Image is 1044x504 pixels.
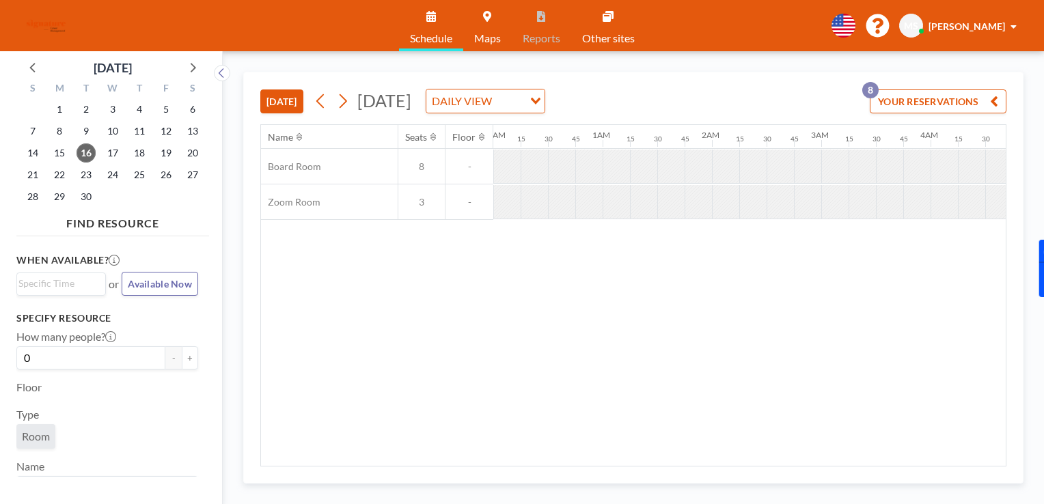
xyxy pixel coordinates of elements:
[130,100,149,119] span: Thursday, September 4, 2025
[654,135,662,143] div: 30
[183,122,202,141] span: Saturday, September 13, 2025
[23,143,42,163] span: Sunday, September 14, 2025
[982,135,990,143] div: 30
[128,278,192,290] span: Available Now
[811,130,829,140] div: 3AM
[130,165,149,184] span: Thursday, September 25, 2025
[156,143,176,163] span: Friday, September 19, 2025
[50,165,69,184] span: Monday, September 22, 2025
[22,12,70,40] img: organization-logo
[77,143,96,163] span: Tuesday, September 16, 2025
[103,100,122,119] span: Wednesday, September 3, 2025
[50,143,69,163] span: Monday, September 15, 2025
[791,135,799,143] div: 45
[900,135,908,143] div: 45
[50,100,69,119] span: Monday, September 1, 2025
[77,187,96,206] span: Tuesday, September 30, 2025
[77,100,96,119] span: Tuesday, September 2, 2025
[103,165,122,184] span: Wednesday, September 24, 2025
[165,346,182,369] button: -
[23,187,42,206] span: Sunday, September 28, 2025
[183,143,202,163] span: Saturday, September 20, 2025
[16,380,42,394] label: Floor
[398,196,445,208] span: 3
[483,130,506,140] div: 12AM
[130,143,149,163] span: Thursday, September 18, 2025
[445,160,493,173] span: -
[736,135,744,143] div: 15
[156,100,176,119] span: Friday, September 5, 2025
[16,312,198,324] h3: Specify resource
[109,277,119,291] span: or
[523,33,560,44] span: Reports
[100,81,126,98] div: W
[156,122,176,141] span: Friday, September 12, 2025
[862,82,879,98] p: 8
[268,131,293,143] div: Name
[16,460,44,473] label: Name
[261,160,321,173] span: Board Room
[763,135,771,143] div: 30
[23,122,42,141] span: Sunday, September 7, 2025
[103,143,122,163] span: Wednesday, September 17, 2025
[20,81,46,98] div: S
[474,33,501,44] span: Maps
[572,135,580,143] div: 45
[410,33,452,44] span: Schedule
[845,135,853,143] div: 15
[954,135,963,143] div: 15
[357,90,411,111] span: [DATE]
[452,131,476,143] div: Floor
[73,81,100,98] div: T
[517,135,525,143] div: 15
[681,135,689,143] div: 45
[46,81,73,98] div: M
[17,273,105,294] div: Search for option
[179,81,206,98] div: S
[545,135,553,143] div: 30
[103,122,122,141] span: Wednesday, September 10, 2025
[16,330,116,344] label: How many people?
[152,81,179,98] div: F
[77,122,96,141] span: Tuesday, September 9, 2025
[429,92,495,110] span: DAILY VIEW
[183,165,202,184] span: Saturday, September 27, 2025
[77,165,96,184] span: Tuesday, September 23, 2025
[627,135,635,143] div: 15
[183,100,202,119] span: Saturday, September 6, 2025
[870,89,1006,113] button: YOUR RESERVATIONS8
[130,122,149,141] span: Thursday, September 11, 2025
[426,89,545,113] div: Search for option
[182,346,198,369] button: +
[929,20,1005,32] span: [PERSON_NAME]
[260,89,303,113] button: [DATE]
[445,196,493,208] span: -
[94,58,132,77] div: [DATE]
[398,160,445,173] span: 8
[592,130,610,140] div: 1AM
[16,211,209,230] h4: FIND RESOURCE
[702,130,719,140] div: 2AM
[23,165,42,184] span: Sunday, September 21, 2025
[582,33,635,44] span: Other sites
[50,187,69,206] span: Monday, September 29, 2025
[50,122,69,141] span: Monday, September 8, 2025
[126,81,152,98] div: T
[16,408,39,421] label: Type
[261,196,320,208] span: Zoom Room
[22,430,50,443] span: Room
[920,130,938,140] div: 4AM
[17,477,197,500] div: Search for option
[156,165,176,184] span: Friday, September 26, 2025
[405,131,427,143] div: Seats
[18,276,98,291] input: Search for option
[122,272,198,296] button: Available Now
[496,92,522,110] input: Search for option
[904,20,918,32] span: MS
[873,135,881,143] div: 30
